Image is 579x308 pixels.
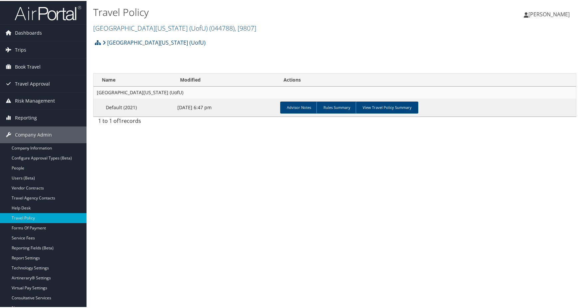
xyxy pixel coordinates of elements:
[93,23,256,32] a: [GEOGRAPHIC_DATA][US_STATE] (UofU)
[235,23,256,32] span: , [ 9807 ]
[524,3,576,23] a: [PERSON_NAME]
[94,98,174,116] td: Default (2021)
[94,73,174,86] th: Name: activate to sort column ascending
[15,109,37,125] span: Reporting
[174,98,278,116] td: [DATE] 6:47 pm
[356,101,418,113] a: View Travel Policy Summary
[118,116,121,124] span: 1
[15,24,42,40] span: Dashboards
[528,10,570,17] span: [PERSON_NAME]
[15,4,81,20] img: airportal-logo.png
[280,101,318,113] a: Advisor Notes
[316,101,357,113] a: Rules Summary
[209,23,235,32] span: ( 044788 )
[15,75,50,91] span: Travel Approval
[15,41,26,57] span: Trips
[174,73,278,86] th: Modified: activate to sort column ascending
[15,58,41,74] span: Book Travel
[94,86,576,98] td: [GEOGRAPHIC_DATA][US_STATE] (UofU)
[93,4,415,18] h1: Travel Policy
[98,116,209,127] div: 1 to 1 of records
[15,92,55,108] span: Risk Management
[278,73,576,86] th: Actions
[15,126,52,142] span: Company Admin
[102,35,206,48] a: [GEOGRAPHIC_DATA][US_STATE] (UofU)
